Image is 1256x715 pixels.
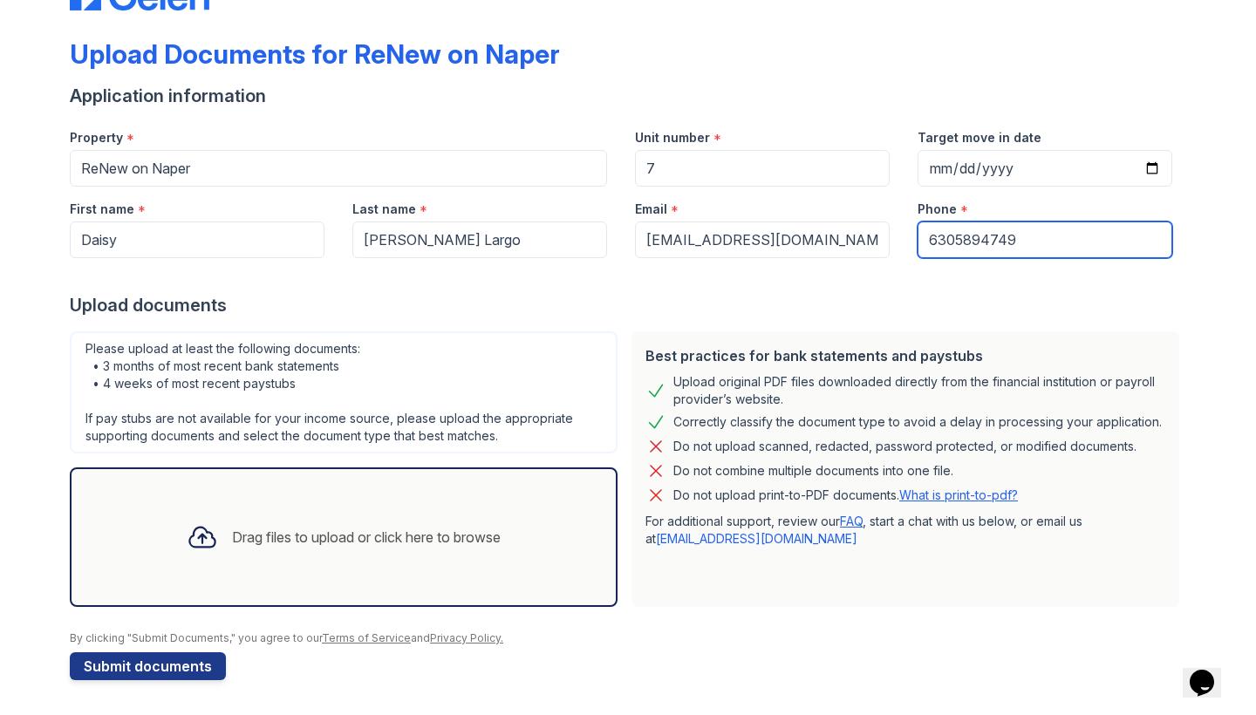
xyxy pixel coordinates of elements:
div: Application information [70,84,1186,108]
div: Correctly classify the document type to avoid a delay in processing your application. [673,412,1162,432]
iframe: chat widget [1183,645,1239,698]
div: By clicking "Submit Documents," you agree to our and [70,631,1186,645]
label: First name [70,201,134,218]
button: Submit documents [70,652,226,680]
div: Please upload at least the following documents: • 3 months of most recent bank statements • 4 wee... [70,331,618,453]
div: Do not combine multiple documents into one file. [673,460,953,481]
label: Unit number [635,129,710,146]
a: [EMAIL_ADDRESS][DOMAIN_NAME] [656,531,857,546]
label: Phone [918,201,957,218]
a: What is print-to-pdf? [899,487,1018,502]
a: Privacy Policy. [430,631,503,644]
div: Upload Documents for ReNew on Naper [70,38,560,70]
div: Do not upload scanned, redacted, password protected, or modified documents. [673,436,1137,457]
a: Terms of Service [322,631,411,644]
label: Target move in date [918,129,1041,146]
a: FAQ [840,514,863,528]
div: Drag files to upload or click here to browse [232,527,501,548]
label: Property [70,129,123,146]
div: Upload original PDF files downloaded directly from the financial institution or payroll provider’... [673,373,1165,408]
p: Do not upload print-to-PDF documents. [673,487,1018,504]
label: Email [635,201,667,218]
div: Upload documents [70,293,1186,317]
div: Best practices for bank statements and paystubs [645,345,1165,366]
p: For additional support, review our , start a chat with us below, or email us at [645,513,1165,548]
label: Last name [352,201,416,218]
